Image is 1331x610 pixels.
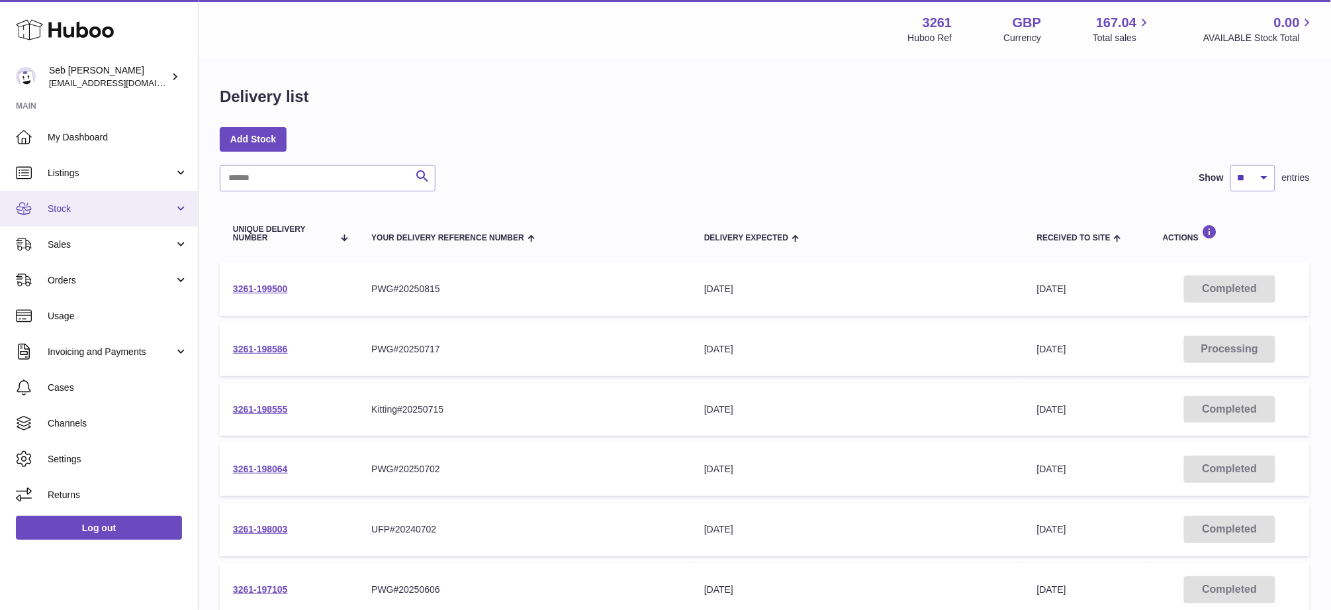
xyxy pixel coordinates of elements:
[1037,584,1066,595] span: [DATE]
[704,584,1011,596] div: [DATE]
[233,404,288,415] a: 3261-198555
[48,310,188,323] span: Usage
[1037,404,1066,415] span: [DATE]
[371,584,678,596] div: PWG#20250606
[16,516,182,540] a: Log out
[704,234,788,242] span: Delivery Expected
[48,131,188,144] span: My Dashboard
[1282,172,1310,184] span: entries
[233,464,288,474] a: 3261-198064
[48,238,174,251] span: Sales
[371,463,678,476] div: PWG#20250702
[48,167,174,179] span: Listings
[49,77,195,88] span: [EMAIL_ADDRESS][DOMAIN_NAME]
[48,453,188,466] span: Settings
[220,127,287,151] a: Add Stock
[233,283,288,294] a: 3261-199500
[1037,464,1066,474] span: [DATE]
[371,523,678,536] div: UFP#20240702
[48,203,174,215] span: Stock
[1199,172,1224,184] label: Show
[16,67,36,87] img: internalAdmin-3261@internal.huboo.com
[48,381,188,394] span: Cases
[1004,32,1042,44] div: Currency
[704,523,1011,536] div: [DATE]
[220,86,309,107] h1: Delivery list
[1096,14,1136,32] span: 167.04
[704,343,1011,356] div: [DATE]
[233,524,288,534] a: 3261-198003
[1037,524,1066,534] span: [DATE]
[48,274,174,287] span: Orders
[233,584,288,595] a: 3261-197105
[48,417,188,430] span: Channels
[908,32,952,44] div: Huboo Ref
[1037,234,1111,242] span: Received to Site
[704,283,1011,295] div: [DATE]
[704,463,1011,476] div: [DATE]
[1203,14,1315,44] a: 0.00 AVAILABLE Stock Total
[704,403,1011,416] div: [DATE]
[1203,32,1315,44] span: AVAILABLE Stock Total
[923,14,952,32] strong: 3261
[49,64,168,89] div: Seb [PERSON_NAME]
[48,489,188,501] span: Returns
[1093,14,1152,44] a: 167.04 Total sales
[371,234,524,242] span: Your Delivery Reference Number
[1274,14,1300,32] span: 0.00
[233,344,288,354] a: 3261-198586
[1163,225,1297,242] div: Actions
[48,346,174,358] span: Invoicing and Payments
[233,225,334,242] span: Unique Delivery Number
[371,283,678,295] div: PWG#20250815
[1013,14,1041,32] strong: GBP
[1037,283,1066,294] span: [DATE]
[1037,344,1066,354] span: [DATE]
[371,403,678,416] div: Kitting#20250715
[1093,32,1152,44] span: Total sales
[371,343,678,356] div: PWG#20250717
